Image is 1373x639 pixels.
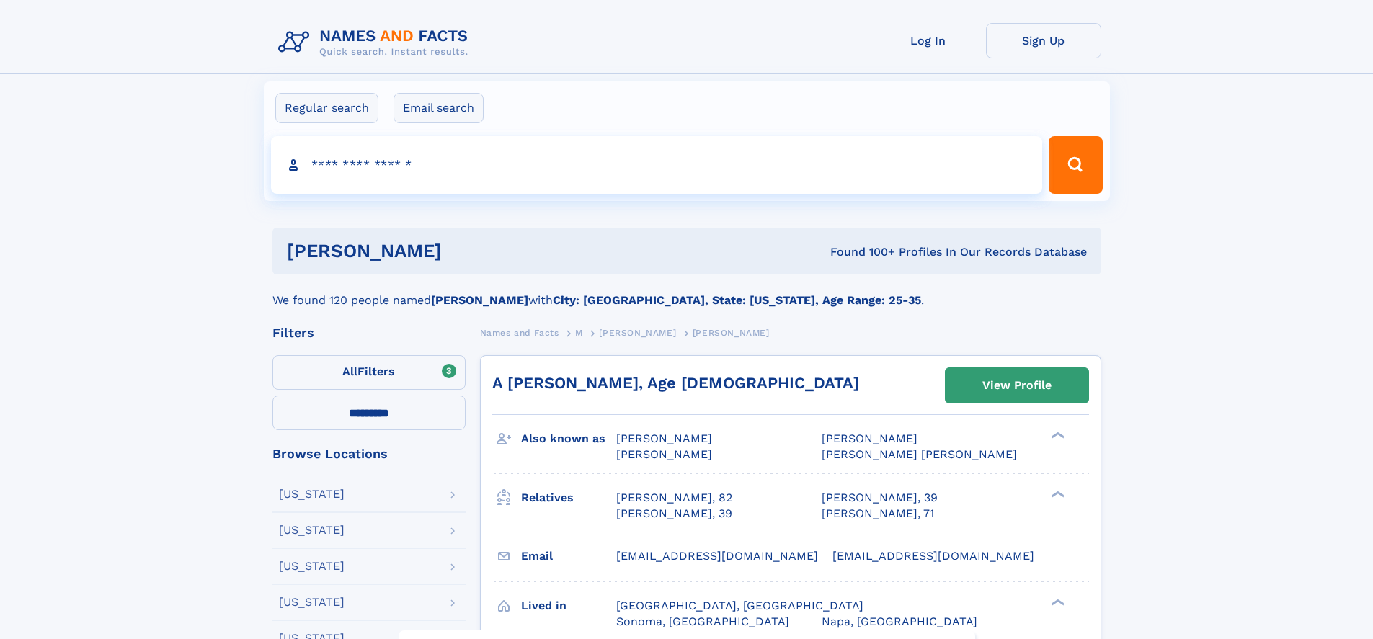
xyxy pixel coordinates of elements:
[271,136,1043,194] input: search input
[616,549,818,563] span: [EMAIL_ADDRESS][DOMAIN_NAME]
[575,323,583,341] a: M
[982,369,1052,402] div: View Profile
[279,596,345,608] div: [US_STATE]
[272,326,466,339] div: Filters
[521,594,616,618] h3: Lived in
[616,447,712,461] span: [PERSON_NAME]
[575,328,583,338] span: M
[272,355,466,390] label: Filters
[521,426,616,451] h3: Also known as
[279,524,345,536] div: [US_STATE]
[986,23,1101,58] a: Sign Up
[946,368,1088,403] a: View Profile
[693,328,770,338] span: [PERSON_NAME]
[822,506,934,522] a: [PERSON_NAME], 71
[272,274,1101,309] div: We found 120 people named with .
[1048,431,1065,440] div: ❯
[287,242,636,260] h1: [PERSON_NAME]
[616,599,863,612] span: [GEOGRAPHIC_DATA], [GEOGRAPHIC_DATA]
[342,365,357,378] span: All
[279,560,345,572] div: [US_STATE]
[822,447,1017,461] span: [PERSON_NAME] [PERSON_NAME]
[616,615,789,628] span: Sonoma, [GEOGRAPHIC_DATA]
[431,293,528,307] b: [PERSON_NAME]
[822,432,917,445] span: [PERSON_NAME]
[521,486,616,510] h3: Relatives
[616,490,732,506] a: [PERSON_NAME], 82
[394,93,484,123] label: Email search
[822,615,977,628] span: Napa, [GEOGRAPHIC_DATA]
[1049,136,1102,194] button: Search Button
[272,23,480,62] img: Logo Names and Facts
[599,328,676,338] span: [PERSON_NAME]
[492,374,859,392] a: A [PERSON_NAME], Age [DEMOGRAPHIC_DATA]
[832,549,1034,563] span: [EMAIL_ADDRESS][DOMAIN_NAME]
[871,23,986,58] a: Log In
[822,490,938,506] a: [PERSON_NAME], 39
[272,447,466,460] div: Browse Locations
[553,293,921,307] b: City: [GEOGRAPHIC_DATA], State: [US_STATE], Age Range: 25-35
[599,323,676,341] a: [PERSON_NAME]
[1048,597,1065,607] div: ❯
[279,488,345,500] div: [US_STATE]
[1048,489,1065,499] div: ❯
[636,244,1087,260] div: Found 100+ Profiles In Our Records Database
[616,506,732,522] a: [PERSON_NAME], 39
[275,93,378,123] label: Regular search
[616,432,712,445] span: [PERSON_NAME]
[480,323,559,341] a: Names and Facts
[521,544,616,568] h3: Email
